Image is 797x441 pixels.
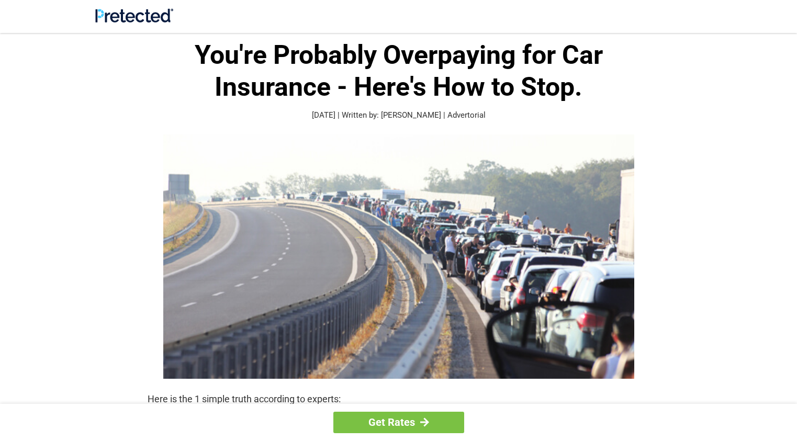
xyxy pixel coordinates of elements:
[95,15,173,25] a: Site Logo
[148,392,650,406] p: Here is the 1 simple truth according to experts:
[95,8,173,22] img: Site Logo
[148,109,650,121] p: [DATE] | Written by: [PERSON_NAME] | Advertorial
[333,412,464,433] a: Get Rates
[148,39,650,103] h1: You're Probably Overpaying for Car Insurance - Here's How to Stop.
